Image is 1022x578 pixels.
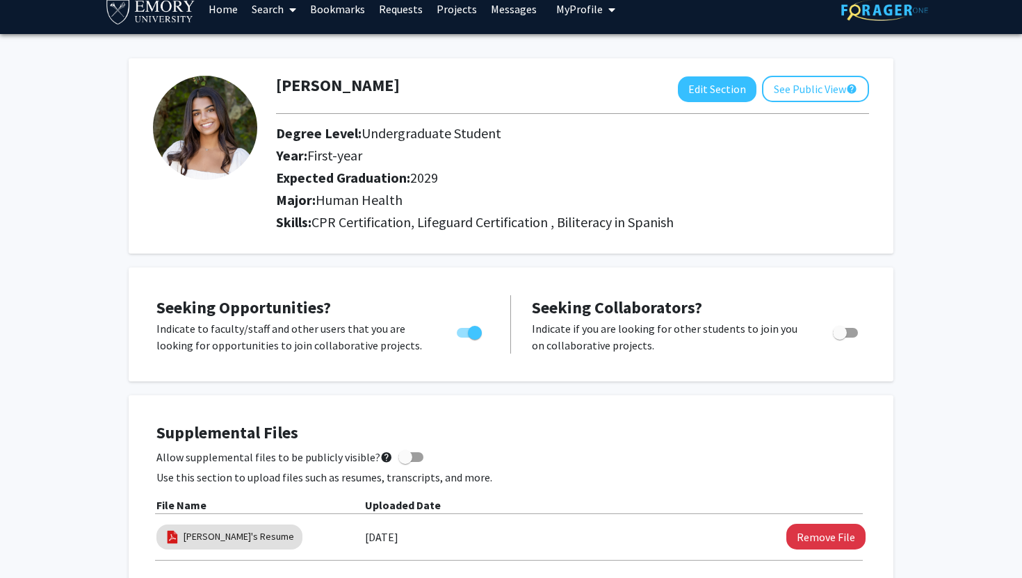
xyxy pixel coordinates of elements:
button: See Public View [762,76,869,102]
span: Human Health [316,191,403,208]
button: Edit Section [678,76,756,102]
p: Indicate to faculty/staff and other users that you are looking for opportunities to join collabor... [156,320,430,354]
span: First-year [307,147,362,164]
mat-icon: help [846,81,857,97]
h2: Expected Graduation: [276,170,791,186]
p: Indicate if you are looking for other students to join you on collaborative projects. [532,320,806,354]
span: Seeking Opportunities? [156,297,331,318]
iframe: Chat [10,515,59,568]
div: Toggle [827,320,866,341]
span: 2029 [410,169,438,186]
p: Use this section to upload files such as resumes, transcripts, and more. [156,469,866,486]
h2: Major: [276,192,869,208]
h2: Skills: [276,214,869,231]
a: [PERSON_NAME]'s Resume [184,529,294,544]
button: Remove Kiran's Resume File [786,524,866,550]
h2: Year: [276,147,791,164]
span: Undergraduate Student [362,124,501,142]
span: CPR Certification, Lifeguard Certification , Biliteracy in Spanish [311,213,674,231]
h2: Degree Level: [276,125,791,142]
b: File Name [156,498,206,512]
span: Seeking Collaborators? [532,297,702,318]
div: Toggle [451,320,489,341]
h4: Supplemental Files [156,423,866,443]
img: pdf_icon.png [165,529,180,545]
label: [DATE] [365,525,398,549]
h1: [PERSON_NAME] [276,76,400,96]
img: Profile Picture [153,76,257,180]
b: Uploaded Date [365,498,441,512]
span: My Profile [556,2,603,16]
mat-icon: help [380,449,393,465]
span: Allow supplemental files to be publicly visible? [156,449,393,465]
